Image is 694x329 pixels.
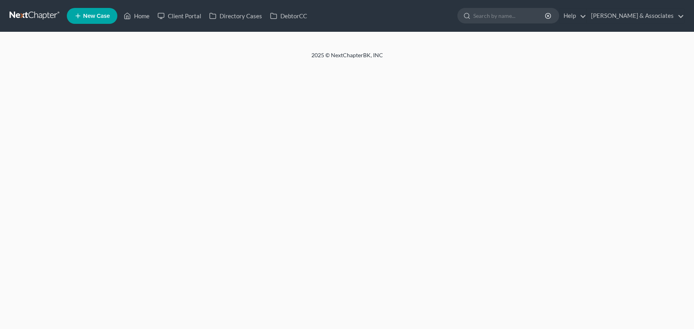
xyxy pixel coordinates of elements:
a: Help [560,9,586,23]
a: Directory Cases [205,9,266,23]
a: Client Portal [154,9,205,23]
div: 2025 © NextChapterBK, INC [121,51,574,66]
input: Search by name... [473,8,546,23]
a: DebtorCC [266,9,311,23]
a: Home [120,9,154,23]
span: New Case [83,13,110,19]
a: [PERSON_NAME] & Associates [587,9,684,23]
